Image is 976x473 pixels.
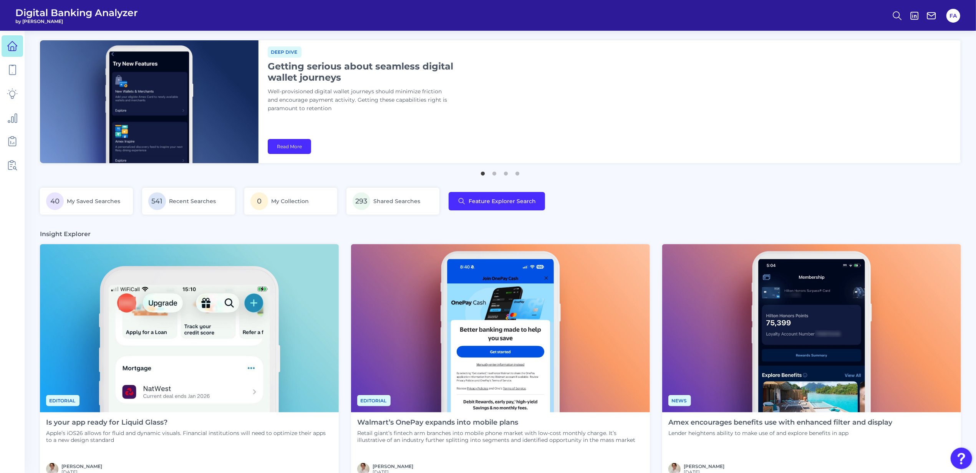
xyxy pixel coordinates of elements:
a: 0My Collection [244,188,337,215]
a: Editorial [357,397,391,404]
button: 2 [491,168,499,175]
img: News - Phone (4).png [662,244,961,412]
a: [PERSON_NAME] [684,463,724,469]
h4: Walmart’s OnePay expands into mobile plans [357,418,644,427]
p: Lender heightens ability to make use of and explore benefits in app [668,430,892,437]
p: Apple’s iOS26 allows for fluid and dynamic visuals. Financial institutions will need to optimize ... [46,430,333,443]
h3: Insight Explorer [40,230,91,238]
span: 541 [148,192,166,210]
span: Deep dive [268,46,302,58]
span: Shared Searches [373,198,420,205]
span: Feature Explorer Search [469,198,536,204]
button: 1 [479,168,487,175]
a: Deep dive [268,48,302,55]
button: Feature Explorer Search [449,192,545,210]
span: News [668,395,691,406]
span: My Collection [271,198,309,205]
button: 4 [514,168,522,175]
img: bannerImg [40,40,258,163]
a: 541Recent Searches [142,188,235,215]
p: Well-provisioned digital wallet journeys should minimize friction and encourage payment activity.... [268,88,460,113]
a: [PERSON_NAME] [373,463,413,469]
h4: Amex encourages benefits use with enhanced filter and display [668,418,892,427]
h4: Is your app ready for Liquid Glass? [46,418,333,427]
span: Recent Searches [169,198,216,205]
button: 3 [502,168,510,175]
a: 40My Saved Searches [40,188,133,215]
button: Open Resource Center [951,448,972,469]
span: Digital Banking Analyzer [15,7,138,18]
img: Editorial - Phone Zoom In.png [40,244,339,412]
span: Editorial [357,395,391,406]
a: [PERSON_NAME] [61,463,102,469]
button: FA [946,9,960,23]
span: Editorial [46,395,80,406]
h1: Getting serious about seamless digital wallet journeys [268,61,460,83]
span: by [PERSON_NAME] [15,18,138,24]
p: Retail giant’s fintech arm branches into mobile phone market with low-cost monthly charge. It’s i... [357,430,644,443]
a: Read More [268,139,311,154]
img: News - Phone (3).png [351,244,650,412]
span: 0 [250,192,268,210]
span: My Saved Searches [67,198,120,205]
span: 293 [353,192,370,210]
span: 40 [46,192,64,210]
a: News [668,397,691,404]
a: Editorial [46,397,80,404]
a: 293Shared Searches [346,188,439,215]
